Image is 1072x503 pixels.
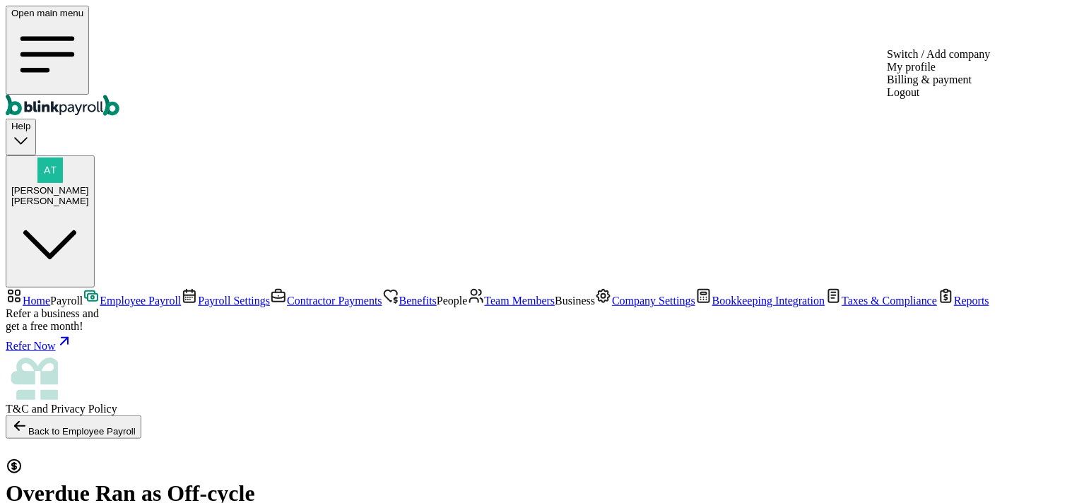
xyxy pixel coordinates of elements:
iframe: Chat Widget [1001,435,1072,503]
div: My profile [888,61,991,73]
div: Logout [888,86,991,99]
div: Billing & payment [888,73,991,86]
div: Switch / Add company [888,48,991,61]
